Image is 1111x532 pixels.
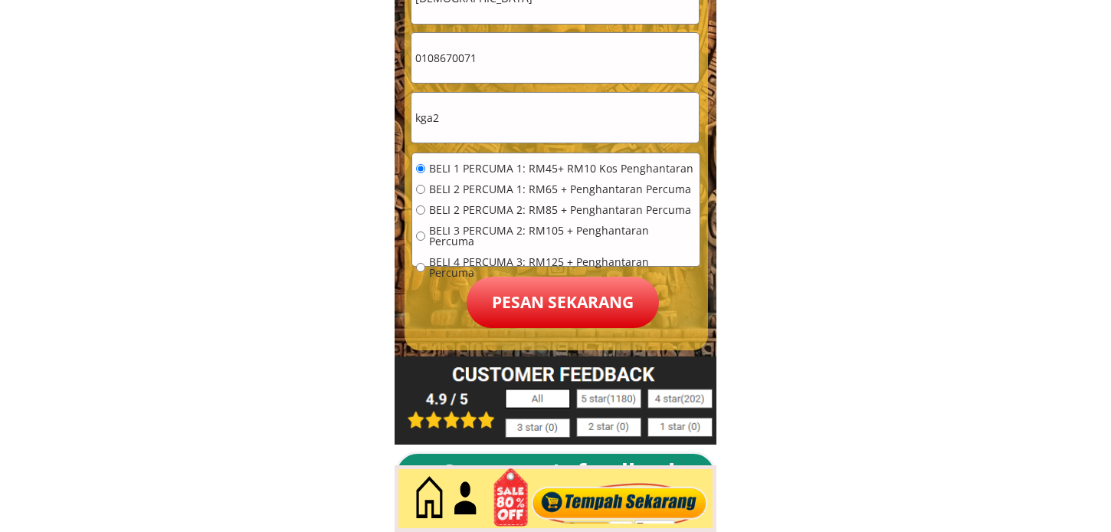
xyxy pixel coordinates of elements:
span: BELI 2 PERCUMA 1: RM65 + Penghantaran Percuma [429,184,696,195]
input: Alamat [411,93,699,143]
div: Customer's feedback [441,454,695,491]
span: BELI 4 PERCUMA 3: RM125 + Penghantaran Percuma [429,257,696,278]
span: BELI 2 PERCUMA 2: RM85 + Penghantaran Percuma [429,205,696,215]
p: Pesan sekarang [467,277,659,328]
input: Telefon [411,33,699,83]
span: BELI 1 PERCUMA 1: RM45+ RM10 Kos Penghantaran [429,163,696,174]
span: BELI 3 PERCUMA 2: RM105 + Penghantaran Percuma [429,225,696,247]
